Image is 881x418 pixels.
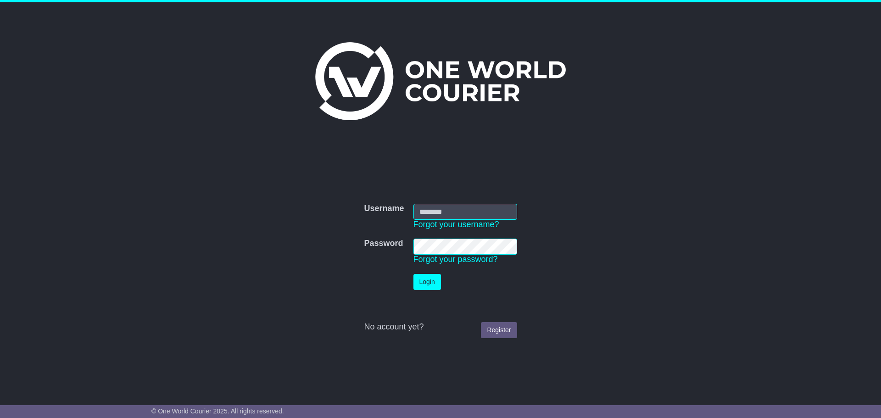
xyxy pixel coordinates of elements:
label: Password [364,239,403,249]
span: © One World Courier 2025. All rights reserved. [151,407,284,415]
div: No account yet? [364,322,517,332]
a: Forgot your password? [413,255,498,264]
a: Register [481,322,517,338]
button: Login [413,274,441,290]
label: Username [364,204,404,214]
a: Forgot your username? [413,220,499,229]
img: One World [315,42,566,120]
